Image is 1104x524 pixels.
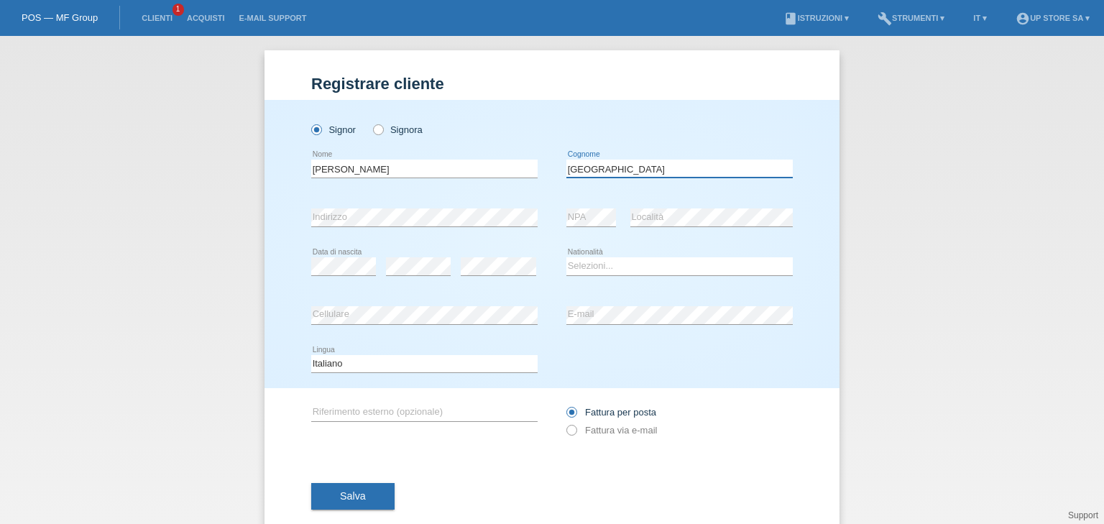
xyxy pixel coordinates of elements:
[311,124,356,135] label: Signor
[172,4,184,16] span: 1
[373,124,423,135] label: Signora
[373,124,382,134] input: Signora
[232,14,314,22] a: E-mail Support
[1016,12,1030,26] i: account_circle
[340,490,366,502] span: Salva
[311,483,395,510] button: Salva
[311,75,793,93] h1: Registrare cliente
[22,12,98,23] a: POS — MF Group
[566,425,657,436] label: Fattura via e-mail
[134,14,180,22] a: Clienti
[966,14,994,22] a: IT ▾
[783,12,798,26] i: book
[180,14,232,22] a: Acquisti
[776,14,856,22] a: bookIstruzioni ▾
[311,124,321,134] input: Signor
[1068,510,1098,520] a: Support
[566,425,576,443] input: Fattura via e-mail
[878,12,892,26] i: build
[566,407,656,418] label: Fattura per posta
[870,14,952,22] a: buildStrumenti ▾
[566,407,576,425] input: Fattura per posta
[1008,14,1097,22] a: account_circleUp Store SA ▾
